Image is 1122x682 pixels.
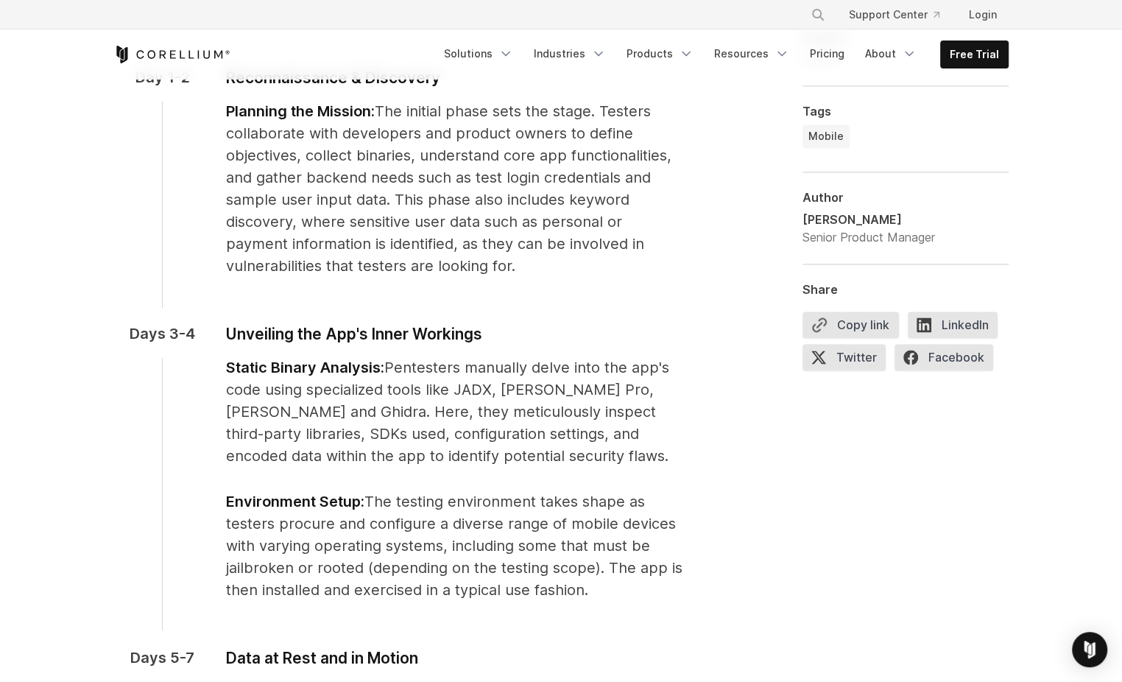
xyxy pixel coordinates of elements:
a: Facebook [895,344,1002,376]
div: Navigation Menu [793,1,1009,28]
button: Search [805,1,831,28]
span: Days 5-7 [130,649,194,667]
span: Days 3-4 [130,325,195,342]
a: Products [618,41,702,67]
strong: Planning the Mission: [226,102,375,120]
a: Resources [705,41,798,67]
span: Day 1-2 [135,68,190,86]
a: About [856,41,925,67]
span: Mobile [808,129,844,144]
span: Facebook [895,344,993,370]
a: Solutions [435,41,522,67]
div: Navigation Menu [435,41,1009,68]
a: Twitter [802,344,895,376]
div: Senior Product Manager [802,228,935,246]
button: Copy link [802,312,899,338]
a: Login [957,1,1009,28]
span: Pentesters manually delve into the app's code using specialized tools like JADX, [PERSON_NAME] Pr... [226,359,669,465]
a: Corellium Home [113,46,230,63]
a: Industries [525,41,615,67]
span: LinkedIn [908,312,998,338]
div: Open Intercom Messenger [1072,632,1107,667]
span: The testing environment takes shape as testers procure and configure a diverse range of mobile de... [226,493,682,599]
span: Twitter [802,344,886,370]
div: Author [802,190,1009,205]
a: LinkedIn [908,312,1006,344]
h3: Unveiling the App's Inner Workings [226,323,688,345]
div: Tags [802,104,1009,119]
div: Share [802,282,1009,297]
span: The initial phase sets the stage. Testers collaborate with developers and product owners to defin... [226,102,671,275]
h3: Data at Rest and in Motion [226,647,688,669]
a: Support Center [837,1,951,28]
a: Free Trial [941,41,1008,68]
div: [PERSON_NAME] [802,211,935,228]
strong: Environment Setup: [226,493,364,510]
a: Pricing [801,41,853,67]
strong: Static Binary Analysis: [226,359,384,376]
a: Mobile [802,124,850,148]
